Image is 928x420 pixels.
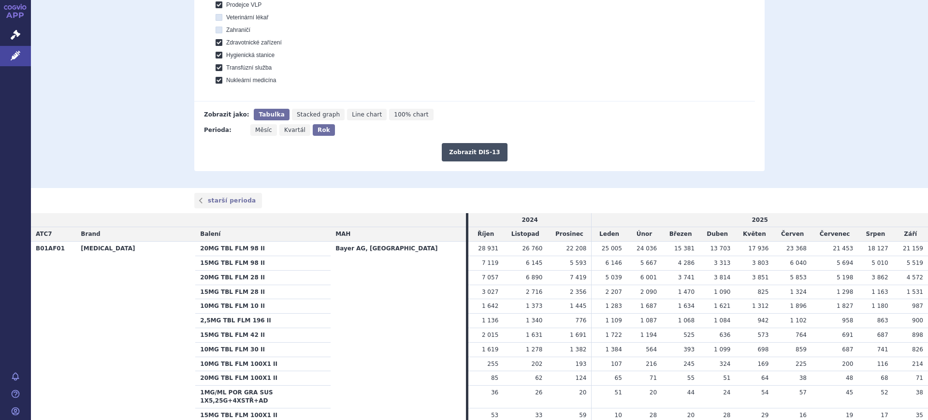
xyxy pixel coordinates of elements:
span: 1 619 [482,346,498,353]
span: 17 [881,412,888,419]
span: 1 136 [482,317,498,324]
td: Únor [627,227,662,242]
td: Leden [592,227,627,242]
span: 1 163 [871,289,888,295]
span: 107 [611,361,622,367]
th: 20MG TBL FLM 98 II [195,242,331,256]
span: 1 691 [570,332,586,338]
span: 16 [799,412,807,419]
span: 5 694 [837,260,853,266]
span: 1 102 [790,317,807,324]
span: 3 803 [752,260,768,266]
span: 698 [757,346,768,353]
span: 776 [576,317,587,324]
span: 28 [650,412,657,419]
span: 54 [761,389,768,396]
span: 5 519 [907,260,923,266]
span: 52 [881,389,888,396]
span: 826 [912,346,923,353]
span: MAH [335,231,350,237]
span: 1 373 [526,303,542,309]
span: 100% chart [394,111,428,118]
span: 1 634 [678,303,695,309]
div: Perioda: [204,124,246,136]
span: 38 [799,375,807,381]
a: starší perioda [194,193,262,208]
span: 1 384 [605,346,622,353]
span: 859 [796,346,807,353]
span: 4 286 [678,260,695,266]
span: 958 [842,317,853,324]
span: 25 005 [602,245,622,252]
span: 17 936 [748,245,768,252]
span: 1 382 [570,346,586,353]
span: 6 040 [790,260,807,266]
span: 1 470 [678,289,695,295]
span: 1 722 [605,332,622,338]
span: 51 [615,389,622,396]
span: 636 [720,332,731,338]
span: 393 [683,346,695,353]
span: 863 [877,317,888,324]
span: 59 [579,412,586,419]
span: 1 896 [790,303,807,309]
span: Zdravotnické zařízení [226,39,282,46]
span: 1 621 [714,303,730,309]
span: 3 851 [752,274,768,281]
td: Červenec [812,227,858,242]
td: Březen [662,227,699,242]
span: 216 [646,361,657,367]
span: 13 703 [710,245,730,252]
span: 2 207 [605,289,622,295]
span: 19 [846,412,853,419]
span: 45 [846,389,853,396]
span: Veterinární lékař [226,14,268,21]
span: 1 631 [526,332,542,338]
span: 21 159 [903,245,923,252]
span: 71 [650,375,657,381]
span: 5 039 [605,274,622,281]
span: 1 194 [640,332,657,338]
span: 57 [799,389,807,396]
span: 24 [723,389,730,396]
span: 169 [757,361,768,367]
span: 3 814 [714,274,730,281]
span: 942 [757,317,768,324]
td: Květen [735,227,773,242]
span: ATC7 [36,231,52,237]
th: 2,5MG TBL FLM 196 II [195,314,331,328]
span: 20 [687,412,695,419]
span: 225 [796,361,807,367]
span: Hygienická stanice [226,52,275,58]
span: 687 [877,332,888,338]
th: 20MG TBL FLM 28 II [195,270,331,285]
span: Prodejce VLP [226,1,261,8]
span: 6 146 [605,260,622,266]
span: 2 716 [526,289,542,295]
span: Kvartál [284,127,305,133]
span: 245 [683,361,695,367]
th: 20MG TBL FLM 100X1 II [195,371,331,386]
span: 5 853 [790,274,807,281]
td: 2025 [592,213,928,227]
span: 1 109 [605,317,622,324]
span: 51 [723,375,730,381]
span: 691 [842,332,853,338]
span: 68 [881,375,888,381]
span: Rok [318,127,330,133]
td: Říjen [468,227,503,242]
span: 33 [535,412,542,419]
td: Červen [773,227,812,242]
span: 1 283 [605,303,622,309]
span: 21 453 [833,245,853,252]
span: 1 324 [790,289,807,295]
span: 64 [761,375,768,381]
span: 22 208 [566,245,586,252]
span: 7 057 [482,274,498,281]
span: 1 090 [714,289,730,295]
span: 900 [912,317,923,324]
span: 85 [491,375,498,381]
div: Zobrazit jako: [204,109,249,120]
th: 1MG/ML POR GRA SUS 1X5,25G+4XSTŘ+AD [195,386,331,408]
span: 2 356 [570,289,586,295]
